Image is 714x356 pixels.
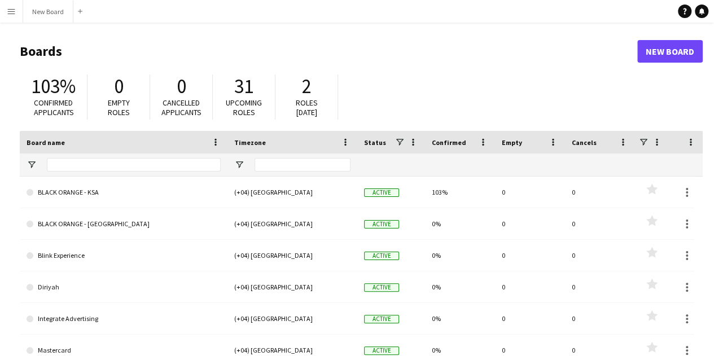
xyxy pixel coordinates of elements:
span: Active [364,346,399,355]
span: Active [364,220,399,228]
div: 0% [425,208,495,239]
button: Open Filter Menu [27,160,37,170]
span: Active [364,315,399,323]
span: Status [364,138,386,147]
div: 0 [565,240,635,271]
div: (+04) [GEOGRAPHIC_DATA] [227,208,357,239]
span: 2 [302,74,312,99]
span: Active [364,188,399,197]
button: New Board [23,1,73,23]
div: 0% [425,303,495,334]
div: 0 [495,240,565,271]
span: Active [364,283,399,292]
span: 31 [234,74,253,99]
a: BLACK ORANGE - KSA [27,177,221,208]
div: 0% [425,240,495,271]
div: (+04) [GEOGRAPHIC_DATA] [227,177,357,208]
span: Confirmed applicants [34,98,74,117]
span: 0 [177,74,186,99]
div: 0 [495,271,565,302]
div: 0 [565,177,635,208]
span: Empty roles [108,98,130,117]
div: 0 [495,208,565,239]
span: Board name [27,138,65,147]
div: (+04) [GEOGRAPHIC_DATA] [227,303,357,334]
h1: Boards [20,43,637,60]
span: Empty [502,138,522,147]
span: Confirmed [432,138,466,147]
input: Board name Filter Input [47,158,221,172]
span: 0 [114,74,124,99]
div: 103% [425,177,495,208]
div: 0 [565,303,635,334]
a: BLACK ORANGE - [GEOGRAPHIC_DATA] [27,208,221,240]
span: 103% [31,74,76,99]
span: Roles [DATE] [296,98,318,117]
div: 0 [565,271,635,302]
span: Timezone [234,138,266,147]
div: 0 [495,303,565,334]
span: Active [364,252,399,260]
a: New Board [637,40,703,63]
input: Timezone Filter Input [255,158,351,172]
a: Integrate Advertising [27,303,221,335]
span: Cancelled applicants [161,98,202,117]
button: Open Filter Menu [234,160,244,170]
div: (+04) [GEOGRAPHIC_DATA] [227,240,357,271]
span: Upcoming roles [226,98,262,117]
a: Diriyah [27,271,221,303]
a: Blink Experience [27,240,221,271]
div: 0 [565,208,635,239]
div: 0% [425,271,495,302]
span: Cancels [572,138,597,147]
div: 0 [495,177,565,208]
div: (+04) [GEOGRAPHIC_DATA] [227,271,357,302]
